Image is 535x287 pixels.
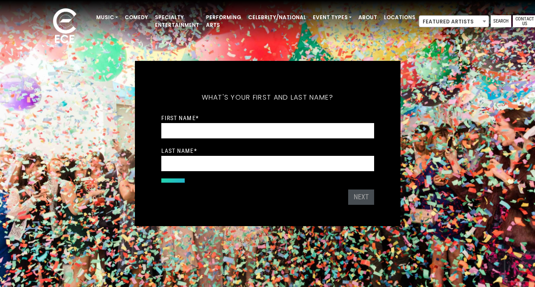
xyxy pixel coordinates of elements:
[491,15,511,27] a: Search
[161,114,199,122] label: First Name
[419,15,489,27] span: Featured Artists
[161,147,197,155] label: Last Name
[419,16,489,28] span: Featured Artists
[93,10,121,25] a: Music
[245,10,309,25] a: Celebrity/National
[309,10,355,25] a: Event Types
[43,6,86,47] img: ece_new_logo_whitev2-1.png
[161,82,374,113] h5: What's your first and last name?
[121,10,152,25] a: Comedy
[355,10,381,25] a: About
[381,10,419,25] a: Locations
[152,10,203,32] a: Specialty Entertainment
[203,10,245,32] a: Performing Arts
